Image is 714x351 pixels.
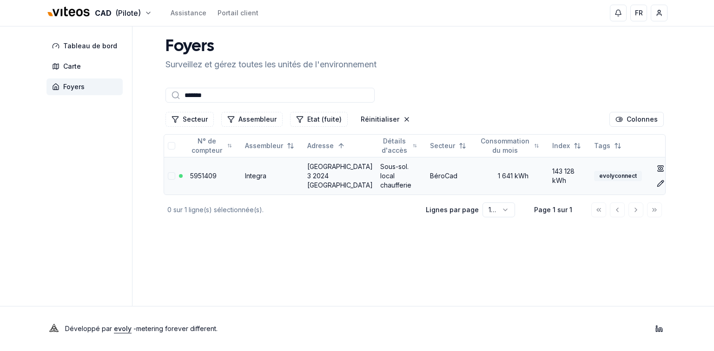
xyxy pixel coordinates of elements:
[380,136,409,155] span: Détails d'accès
[46,321,61,336] img: Evoly Logo
[165,38,377,56] h1: Foyers
[115,7,141,19] span: (Pilote)
[190,172,217,180] a: 5951409
[46,3,152,23] button: CAD(Pilote)
[530,205,576,214] div: Page 1 sur 1
[426,205,479,214] p: Lignes par page
[46,1,91,23] img: Viteos - CAD Logo
[245,141,283,150] span: Assembleur
[489,206,499,214] span: 100
[218,8,258,18] a: Portail client
[588,138,627,153] button: Not sorted. Click to sort ascending.
[168,142,175,149] button: Tout sélectionner
[479,171,545,181] div: 1 641 kWh
[426,157,476,195] td: BéroCad
[355,112,416,127] button: Réinitialiser les filtres
[114,325,132,332] a: evoly
[63,62,81,71] span: Carte
[609,112,664,127] button: Cocher les colonnes
[46,78,126,95] a: Foyers
[65,322,218,335] p: Développé par - metering forever different .
[302,138,350,153] button: Sorted ascending. Click to sort descending.
[46,38,126,54] a: Tableau de bord
[221,112,283,127] button: Filtrer les lignes
[63,82,85,91] span: Foyers
[290,112,348,127] button: Filtrer les lignes
[474,138,545,153] button: Not sorted. Click to sort ascending.
[95,7,112,19] span: CAD
[185,138,238,153] button: Not sorted. Click to sort ascending.
[547,138,587,153] button: Not sorted. Click to sort ascending.
[594,171,642,181] div: evolyconnect
[307,162,373,189] a: [GEOGRAPHIC_DATA] 3 2024 [GEOGRAPHIC_DATA]
[479,136,530,155] span: Consommation du mois
[239,138,300,153] button: Not sorted. Click to sort ascending.
[630,5,647,21] button: FR
[168,172,175,180] button: Sélectionner la ligne
[46,58,126,75] a: Carte
[552,167,587,185] div: 143 128 kWh
[375,138,423,153] button: Not sorted. Click to sort ascending.
[190,136,224,155] span: N° de compteur
[165,112,214,127] button: Filtrer les lignes
[63,41,117,51] span: Tableau de bord
[594,141,610,150] span: Tags
[171,8,206,18] a: Assistance
[424,138,472,153] button: Not sorted. Click to sort ascending.
[430,141,455,150] span: Secteur
[241,157,304,195] td: Integra
[377,157,426,195] td: Sous-sol. local chaufferie
[165,58,377,71] p: Surveillez et gérez toutes les unités de l'environnement
[635,8,643,18] span: FR
[552,141,570,150] span: Index
[307,141,334,150] span: Adresse
[167,205,411,214] div: 0 sur 1 ligne(s) sélectionnée(s).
